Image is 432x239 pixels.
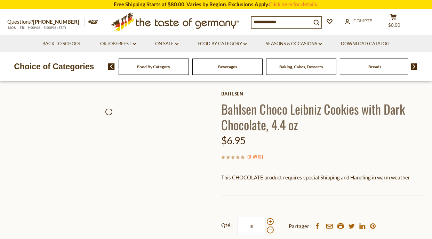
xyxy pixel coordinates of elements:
button: $0.00 [383,14,404,31]
p: This CHOCOLATE product requires special Shipping and Handling in warm weather [221,173,425,182]
a: Food By Category [137,64,170,69]
img: previous arrow [108,63,115,70]
h1: Bahlsen Choco Leibniz Cookies with Dark Chocolate, 4.4 oz [221,101,425,132]
span: ( ) [247,153,263,160]
a: Compte [345,17,373,25]
li: We will ship this product in heat-protective packaging and ice during warm weather months or to w... [228,187,425,196]
a: Baking, Cakes, Desserts [279,64,323,69]
a: Back to School [42,40,81,48]
span: MON - FRI, 9:00AM - 5:00PM (EST) [7,26,66,30]
a: Seasons & Occasions [266,40,322,48]
a: Bahlsen [221,91,425,97]
a: Download Catalog [341,40,390,48]
span: $0.00 [388,22,400,28]
a: On Sale [155,40,178,48]
span: Compte [353,18,373,23]
a: Breads [368,64,381,69]
a: [PHONE_NUMBER] [33,18,79,25]
a: Food By Category [198,40,247,48]
a: 0 avis [249,153,262,161]
p: Questions? [7,17,85,26]
a: Click here for details. [269,1,318,7]
a: Beverages [218,64,237,69]
input: Qté : [237,217,266,236]
a: Oktoberfest [100,40,136,48]
img: next arrow [411,63,417,70]
span: Partager : [289,222,312,231]
strong: Qté : [221,221,233,230]
span: $6.95 [221,134,246,146]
